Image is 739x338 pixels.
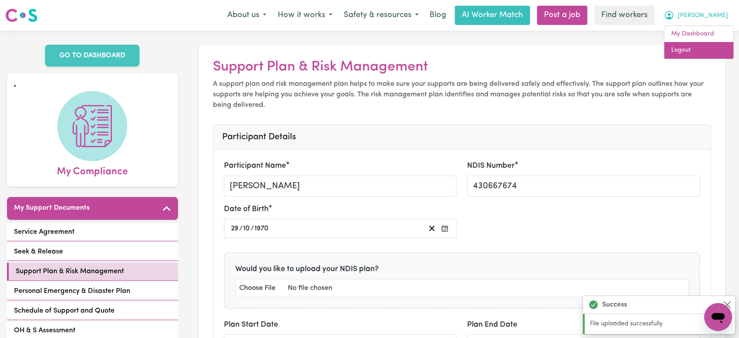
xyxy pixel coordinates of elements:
[594,6,655,25] a: Find workers
[14,204,90,212] h5: My Support Documents
[664,25,734,59] div: My Account
[243,222,251,234] input: --
[222,6,272,25] button: About us
[5,7,38,23] img: Careseekers logo
[7,243,178,261] a: Seek & Release
[230,222,239,234] input: --
[222,132,702,142] h3: Participant Details
[239,225,243,232] span: /
[7,197,178,220] button: My Support Documents
[16,266,124,277] span: Support Plan & Risk Management
[7,223,178,241] a: Service Agreement
[14,306,115,316] span: Schedule of Support and Quote
[7,263,178,281] a: Support Plan & Risk Management
[224,204,268,215] label: Date of Birth
[14,325,75,336] span: OH & S Assessment
[14,91,171,180] a: My Compliance
[664,42,733,59] a: Logout
[7,282,178,300] a: Personal Emergency & Disaster Plan
[7,302,178,320] a: Schedule of Support and Quote
[467,160,515,172] label: NDIS Number
[251,225,254,232] span: /
[213,59,711,75] h2: Support Plan & Risk Management
[704,303,732,331] iframe: Button to launch messaging window
[57,161,128,180] span: My Compliance
[455,6,530,25] a: AI Worker Match
[722,299,732,310] button: Close
[224,319,278,331] label: Plan Start Date
[224,160,286,172] label: Participant Name
[602,299,627,310] strong: Success
[14,246,63,257] span: Seek & Release
[14,286,130,296] span: Personal Emergency & Disaster Plan
[537,6,587,25] a: Post a job
[14,227,74,237] span: Service Agreement
[45,45,139,67] a: GO TO DASHBOARD
[213,79,711,110] p: A support plan and risk management plan helps to make sure your supports are being delivered safe...
[590,319,730,329] p: File uploaded successfully
[678,11,728,21] span: [PERSON_NAME]
[254,222,269,234] input: ----
[664,26,733,42] a: My Dashboard
[272,6,338,25] button: How it works
[424,6,451,25] a: Blog
[5,5,38,25] a: Careseekers logo
[338,6,424,25] button: Safety & resources
[235,264,379,275] label: Would you like to upload your NDIS plan?
[658,6,734,25] button: My Account
[467,319,517,331] label: Plan End Date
